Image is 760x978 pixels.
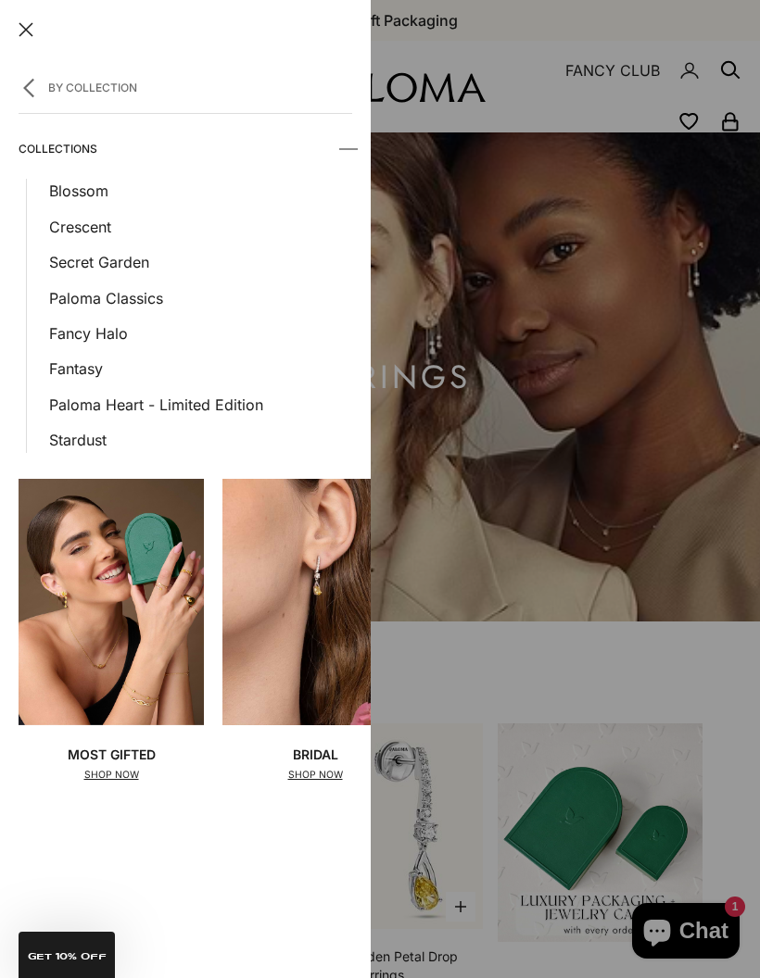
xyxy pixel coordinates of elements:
a: Secret Garden [49,250,352,274]
a: Paloma Heart - Limited Edition [49,393,352,417]
p: SHOP NOW [288,767,343,783]
a: BridalSHOP NOW [222,479,408,784]
p: Bridal [288,744,343,765]
a: Fantasy [49,357,352,381]
a: Blossom [49,179,352,203]
p: Most Gifted [68,744,156,765]
a: Crescent [49,215,352,239]
a: Most GiftedSHOP NOW [19,479,204,784]
a: Paloma Classics [49,286,352,310]
a: Fancy Halo [49,321,352,345]
button: By Collection [19,59,352,114]
div: GET 10% Off [19,932,115,978]
span: GET 10% Off [28,952,107,961]
p: SHOP NOW [68,767,156,783]
summary: Collections [19,121,352,177]
a: Stardust [49,428,352,452]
